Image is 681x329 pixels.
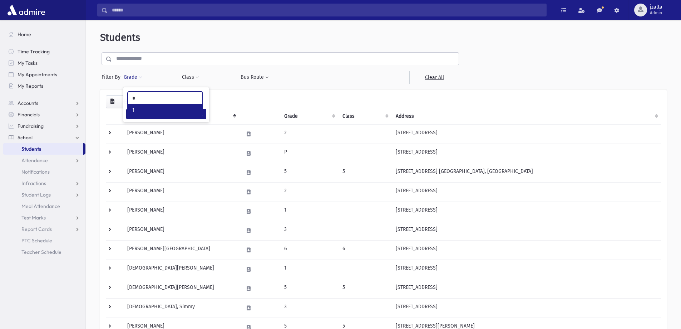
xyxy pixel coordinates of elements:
[18,100,38,106] span: Accounts
[650,10,662,16] span: Admin
[391,182,661,202] td: [STREET_ADDRESS]
[338,279,392,298] td: 5
[240,71,269,84] button: Bus Route
[391,202,661,221] td: [STREET_ADDRESS]
[21,214,46,221] span: Test Marks
[3,155,85,166] a: Attendance
[6,3,47,17] img: AdmirePro
[18,60,38,66] span: My Tasks
[123,163,239,182] td: [PERSON_NAME]
[280,124,338,144] td: 2
[108,4,546,16] input: Search
[3,212,85,223] a: Test Marks
[18,48,50,55] span: Time Tracking
[391,298,661,318] td: [STREET_ADDRESS]
[18,31,31,38] span: Home
[280,182,338,202] td: 2
[21,226,52,232] span: Report Cards
[391,144,661,163] td: [STREET_ADDRESS]
[100,32,140,43] span: Students
[3,29,85,40] a: Home
[128,104,202,116] li: 1
[119,95,133,108] button: Print
[391,240,661,260] td: [STREET_ADDRESS]
[338,163,392,182] td: 5
[280,202,338,221] td: 1
[338,240,392,260] td: 6
[123,182,239,202] td: [PERSON_NAME]
[18,134,33,141] span: School
[123,279,239,298] td: [DEMOGRAPHIC_DATA][PERSON_NAME]
[123,260,239,279] td: [DEMOGRAPHIC_DATA][PERSON_NAME]
[280,108,338,125] th: Grade: activate to sort column ascending
[650,4,662,10] span: jzalta
[280,260,338,279] td: 1
[21,237,52,244] span: PTC Schedule
[123,221,239,240] td: [PERSON_NAME]
[3,178,85,189] a: Infractions
[338,108,392,125] th: Class: activate to sort column ascending
[21,146,41,152] span: Students
[3,143,83,155] a: Students
[106,95,119,108] button: CSV
[21,169,50,175] span: Notifications
[3,132,85,143] a: School
[3,57,85,69] a: My Tasks
[102,73,123,81] span: Filter By
[123,202,239,221] td: [PERSON_NAME]
[123,240,239,260] td: [PERSON_NAME][GEOGRAPHIC_DATA]
[3,97,85,109] a: Accounts
[3,69,85,80] a: My Appointments
[391,124,661,144] td: [STREET_ADDRESS]
[280,279,338,298] td: 5
[123,144,239,163] td: [PERSON_NAME]
[21,192,51,198] span: Student Logs
[3,109,85,120] a: Financials
[3,235,85,246] a: PTC Schedule
[3,246,85,258] a: Teacher Schedule
[123,298,239,318] td: [DEMOGRAPHIC_DATA], Simmy
[391,279,661,298] td: [STREET_ADDRESS]
[18,111,40,118] span: Financials
[391,108,661,125] th: Address: activate to sort column ascending
[280,144,338,163] td: P
[391,163,661,182] td: [STREET_ADDRESS] [GEOGRAPHIC_DATA], [GEOGRAPHIC_DATA]
[123,124,239,144] td: [PERSON_NAME]
[280,298,338,318] td: 3
[391,260,661,279] td: [STREET_ADDRESS]
[126,109,206,119] button: Filter
[280,221,338,240] td: 3
[3,80,85,92] a: My Reports
[21,180,46,187] span: Infractions
[123,71,143,84] button: Grade
[409,71,459,84] a: Clear All
[3,200,85,212] a: Meal Attendance
[18,71,57,78] span: My Appointments
[3,120,85,132] a: Fundraising
[3,223,85,235] a: Report Cards
[3,166,85,178] a: Notifications
[21,157,48,164] span: Attendance
[280,240,338,260] td: 6
[280,163,338,182] td: 5
[21,203,60,209] span: Meal Attendance
[21,249,61,255] span: Teacher Schedule
[18,123,44,129] span: Fundraising
[391,221,661,240] td: [STREET_ADDRESS]
[18,83,43,89] span: My Reports
[3,189,85,200] a: Student Logs
[182,71,199,84] button: Class
[3,46,85,57] a: Time Tracking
